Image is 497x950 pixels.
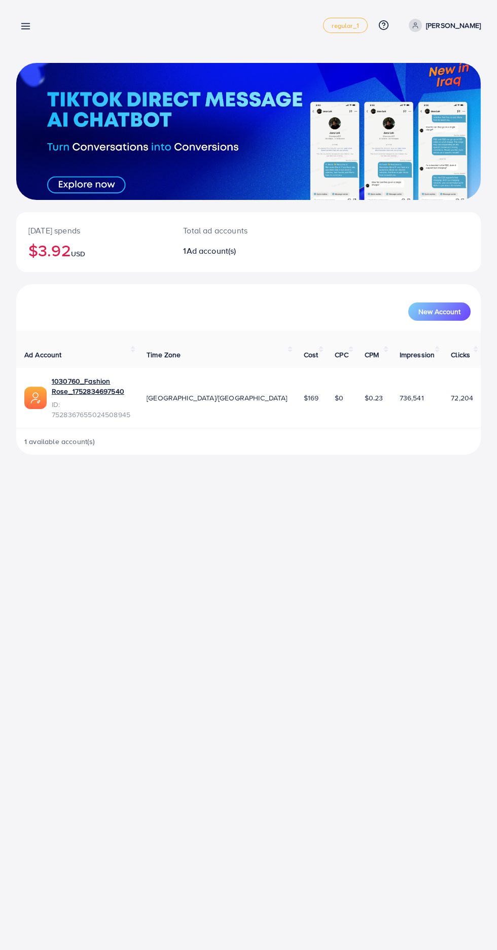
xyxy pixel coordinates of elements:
h2: 1 [183,246,275,256]
span: Time Zone [147,350,181,360]
span: USD [71,249,85,259]
span: [GEOGRAPHIC_DATA]/[GEOGRAPHIC_DATA] [147,393,288,403]
span: 72,204 [451,393,473,403]
span: Impression [400,350,435,360]
h2: $3.92 [28,241,159,260]
span: New Account [418,308,460,315]
span: CPC [335,350,348,360]
span: Ad account(s) [187,245,236,256]
span: CPM [365,350,379,360]
button: New Account [408,302,471,321]
p: [DATE] spends [28,224,159,236]
span: $169 [304,393,319,403]
span: 736,541 [400,393,424,403]
span: 1 available account(s) [24,436,95,447]
span: $0 [335,393,343,403]
span: Cost [304,350,318,360]
span: ID: 7528367655024508945 [52,399,130,420]
span: regular_1 [332,22,359,29]
a: [PERSON_NAME] [405,19,481,32]
p: [PERSON_NAME] [426,19,481,31]
span: Clicks [451,350,470,360]
a: regular_1 [323,18,367,33]
p: Total ad accounts [183,224,275,236]
img: ic-ads-acc.e4c84228.svg [24,387,47,409]
iframe: Chat [454,904,489,942]
a: 1030760_Fashion Rose_1752834697540 [52,376,130,397]
span: $0.23 [365,393,383,403]
span: Ad Account [24,350,62,360]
